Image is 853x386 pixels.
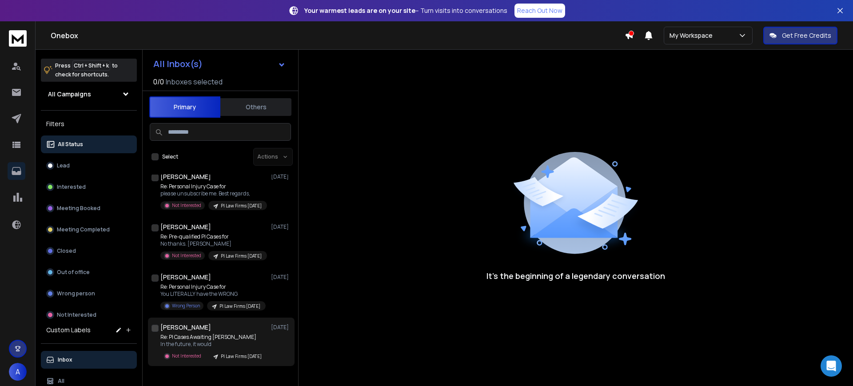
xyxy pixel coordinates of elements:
[271,173,291,180] p: [DATE]
[160,334,267,341] p: Re: PI Cases Awaiting [PERSON_NAME]
[486,270,665,282] p: It’s the beginning of a legendary conversation
[41,118,137,130] h3: Filters
[221,353,262,360] p: PI Law Firms [DATE]
[41,199,137,217] button: Meeting Booked
[166,76,223,87] h3: Inboxes selected
[41,85,137,103] button: All Campaigns
[41,306,137,324] button: Not Interested
[41,242,137,260] button: Closed
[46,326,91,334] h3: Custom Labels
[58,378,64,385] p: All
[51,30,625,41] h1: Onebox
[514,4,565,18] a: Reach Out Now
[160,183,267,190] p: Re: Personal Injury Case for
[304,6,415,15] strong: Your warmest leads are on your site
[271,223,291,231] p: [DATE]
[146,55,293,73] button: All Inbox(s)
[48,90,91,99] h1: All Campaigns
[160,223,211,231] h1: [PERSON_NAME]
[160,273,211,282] h1: [PERSON_NAME]
[172,202,201,209] p: Not Interested
[160,290,266,298] p: You LITERALLY have the WRONG
[58,356,72,363] p: Inbox
[9,363,27,381] button: A
[41,263,137,281] button: Out of office
[9,30,27,47] img: logo
[41,157,137,175] button: Lead
[821,355,842,377] div: Open Intercom Messenger
[41,135,137,153] button: All Status
[57,205,100,212] p: Meeting Booked
[41,221,137,239] button: Meeting Completed
[72,60,110,71] span: Ctrl + Shift + k
[763,27,837,44] button: Get Free Credits
[58,141,83,148] p: All Status
[149,96,220,118] button: Primary
[160,233,267,240] p: Re: Pre-qualified PI Cases for
[221,253,262,259] p: PI Law Firms [DATE]
[160,341,267,348] p: In the future, it would
[517,6,562,15] p: Reach Out Now
[271,324,291,331] p: [DATE]
[271,274,291,281] p: [DATE]
[221,203,262,209] p: PI Law Firms [DATE]
[670,31,716,40] p: My Workspace
[153,76,164,87] span: 0 / 0
[160,190,267,197] p: please unsubscribe me. Best regards,
[304,6,507,15] p: – Turn visits into conversations
[57,247,76,255] p: Closed
[782,31,831,40] p: Get Free Credits
[57,290,95,297] p: Wrong person
[57,162,70,169] p: Lead
[41,351,137,369] button: Inbox
[55,61,118,79] p: Press to check for shortcuts.
[160,283,266,290] p: Re: Personal Injury Case for
[57,311,96,318] p: Not Interested
[160,240,267,247] p: No thanks. [PERSON_NAME]
[172,252,201,259] p: Not Interested
[57,226,110,233] p: Meeting Completed
[219,303,260,310] p: PI Law Firms [DATE]
[153,60,203,68] h1: All Inbox(s)
[160,172,211,181] h1: [PERSON_NAME]
[41,285,137,302] button: Wrong person
[162,153,178,160] label: Select
[160,323,211,332] h1: [PERSON_NAME]
[220,97,291,117] button: Others
[57,183,86,191] p: Interested
[172,353,201,359] p: Not Interested
[57,269,90,276] p: Out of office
[41,178,137,196] button: Interested
[172,302,200,309] p: Wrong Person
